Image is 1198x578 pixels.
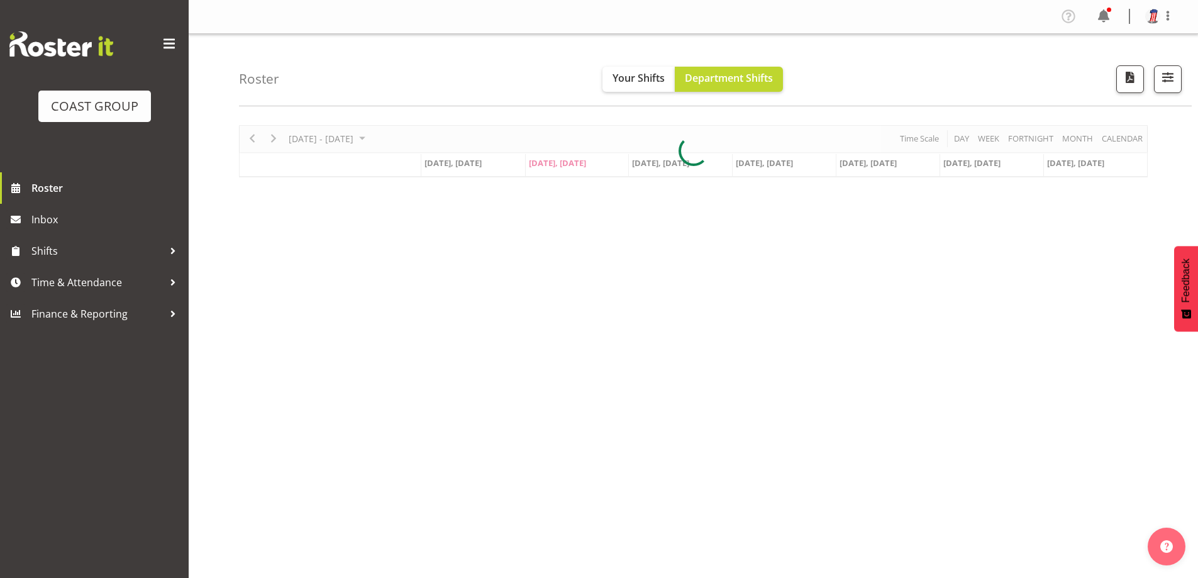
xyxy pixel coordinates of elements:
[31,210,182,229] span: Inbox
[1145,9,1160,24] img: harley-wongpayuke2a02cfbbb7d6b0b72bf82c4d2da330d.png
[1180,258,1192,303] span: Feedback
[31,242,164,260] span: Shifts
[1116,65,1144,93] button: Download a PDF of the roster according to the set date range.
[51,97,138,116] div: COAST GROUP
[613,71,665,85] span: Your Shifts
[1174,246,1198,331] button: Feedback - Show survey
[1154,65,1182,93] button: Filter Shifts
[239,72,279,86] h4: Roster
[1160,540,1173,553] img: help-xxl-2.png
[685,71,773,85] span: Department Shifts
[31,179,182,197] span: Roster
[31,273,164,292] span: Time & Attendance
[675,67,783,92] button: Department Shifts
[31,304,164,323] span: Finance & Reporting
[9,31,113,57] img: Rosterit website logo
[602,67,675,92] button: Your Shifts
